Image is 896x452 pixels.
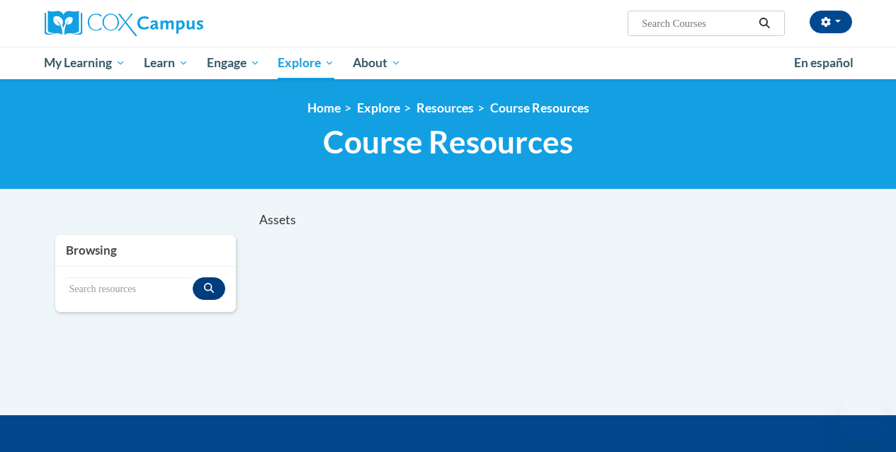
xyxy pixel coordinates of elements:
a: Learn [135,47,198,79]
div: Main menu [34,47,863,79]
input: Search resources [66,277,193,301]
button: Search resources [193,277,225,300]
a: Engage [198,47,269,79]
input: Search Courses [640,15,754,32]
a: Cox Campus [45,11,300,36]
a: Resources [416,100,474,115]
span: Explore [278,54,334,71]
a: My Learning [35,47,135,79]
h3: Browsing [66,242,225,259]
img: Cox Campus [45,11,203,36]
span: En español [794,55,854,70]
span: Engage [207,54,260,71]
span: Assets [259,212,296,227]
a: About [344,47,410,79]
button: Account Settings [810,11,852,33]
a: Explore [268,47,344,79]
span: Learn [144,54,188,71]
button: Search [754,15,775,32]
span: Course Resources [323,123,573,161]
a: En español [785,48,863,78]
a: Explore [357,100,400,115]
span: About [353,54,401,71]
a: Home [307,100,341,115]
iframe: Button to launch messaging window [839,395,885,441]
a: Course Resources [490,100,589,115]
span: My Learning [44,54,125,71]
